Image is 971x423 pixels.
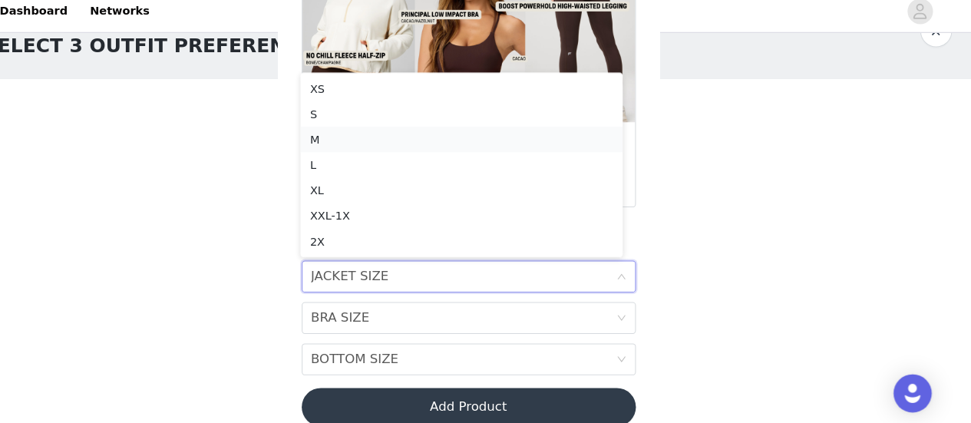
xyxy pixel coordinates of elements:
[629,272,638,283] i: icon: down
[334,302,390,331] div: BRA SIZE
[18,40,349,68] h1: SELECT 3 OUTFIT PREFERENCES
[629,352,638,362] i: icon: down
[325,384,647,421] button: Add Product
[333,87,626,104] div: XS
[334,342,418,371] div: BOTTOM SIZE
[333,111,626,128] div: S
[629,312,638,322] i: icon: down
[334,262,409,291] div: JACKET SIZE
[333,234,626,251] div: 2X
[333,210,626,226] div: XXL-1X
[333,160,626,177] div: L
[111,3,187,38] a: Networks
[914,8,929,33] div: avatar
[333,185,626,202] div: XL
[896,371,933,408] div: Open Intercom Messenger
[333,136,626,153] div: M
[25,3,108,38] a: Dashboard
